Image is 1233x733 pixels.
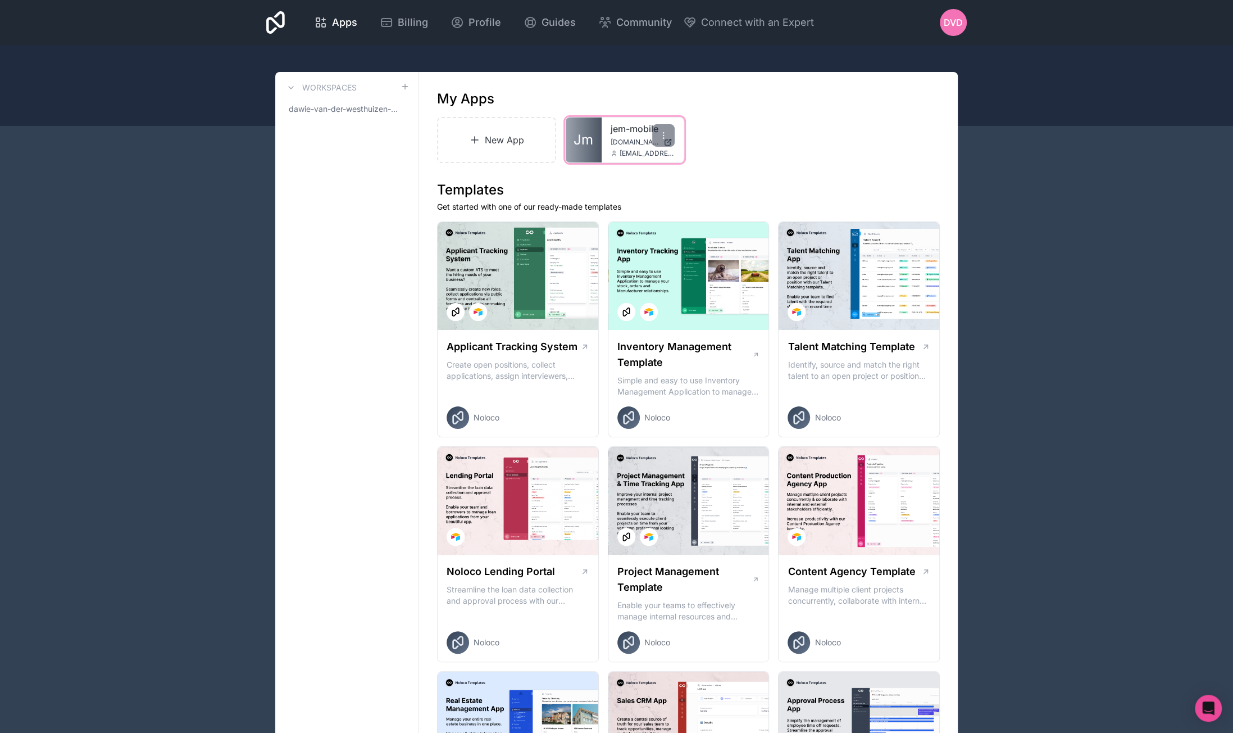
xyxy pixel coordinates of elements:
[644,637,670,648] span: Noloco
[447,564,555,580] h1: Noloco Lending Portal
[589,10,681,35] a: Community
[332,15,357,30] span: Apps
[788,359,930,382] p: Identify, source and match the right talent to an open project or position with our Talent Matchi...
[788,339,914,355] h1: Talent Matching Template
[474,412,499,423] span: Noloco
[788,584,930,607] p: Manage multiple client projects concurrently, collaborate with internal and external stakeholders...
[611,138,675,147] a: [DOMAIN_NAME]
[683,15,814,30] button: Connect with an Expert
[437,117,556,163] a: New App
[815,412,840,423] span: Noloco
[302,82,357,93] h3: Workspaces
[644,532,653,541] img: Airtable Logo
[284,99,410,119] a: dawie-van-der-westhuizen-workspace
[644,307,653,316] img: Airtable Logo
[437,181,940,199] h1: Templates
[574,131,593,149] span: Jm
[371,10,437,35] a: Billing
[620,149,675,158] span: [EMAIL_ADDRESS][DOMAIN_NAME]
[542,15,576,30] span: Guides
[944,16,963,29] span: Dvd
[792,307,801,316] img: Airtable Logo
[701,15,814,30] span: Connect with an Expert
[611,138,659,147] span: [DOMAIN_NAME]
[474,637,499,648] span: Noloco
[305,10,366,35] a: Apps
[442,10,510,35] a: Profile
[1195,695,1222,722] div: Open Intercom Messenger
[447,584,589,607] p: Streamline the loan data collection and approval process with our Lending Portal template.
[437,201,940,212] p: Get started with one of our ready-made templates
[468,15,501,30] span: Profile
[617,375,760,397] p: Simple and easy to use Inventory Management Application to manage your stock, orders and Manufact...
[616,15,672,30] span: Community
[515,10,585,35] a: Guides
[644,412,670,423] span: Noloco
[447,359,589,382] p: Create open positions, collect applications, assign interviewers, centralise candidate feedback a...
[284,81,357,94] a: Workspaces
[617,339,752,370] h1: Inventory Management Template
[788,564,915,580] h1: Content Agency Template
[289,103,401,115] span: dawie-van-der-westhuizen-workspace
[566,117,602,162] a: Jm
[792,532,801,541] img: Airtable Logo
[617,600,760,622] p: Enable your teams to effectively manage internal resources and execute client projects on time.
[617,564,752,595] h1: Project Management Template
[611,122,675,135] a: jem-mobile
[815,637,840,648] span: Noloco
[451,532,460,541] img: Airtable Logo
[447,339,577,355] h1: Applicant Tracking System
[398,15,428,30] span: Billing
[474,307,483,316] img: Airtable Logo
[437,90,494,108] h1: My Apps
